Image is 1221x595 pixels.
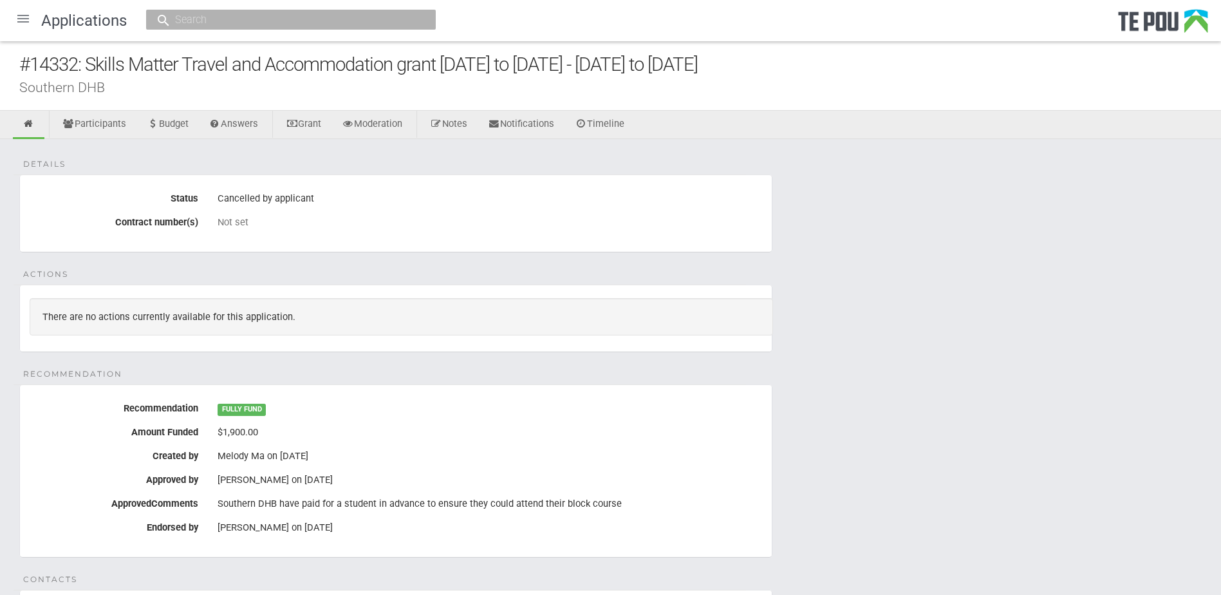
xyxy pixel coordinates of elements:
a: Timeline [565,111,634,139]
div: Southern DHB [19,80,1221,94]
label: ApprovedComments [20,493,208,509]
span: Details [23,158,66,170]
label: Status [20,188,208,204]
label: Endorsed by [20,517,208,533]
label: Created by [20,446,208,462]
a: Budget [137,111,198,139]
a: Participants [53,111,136,139]
div: Melody Ma on [DATE] [218,450,762,462]
label: Contract number(s) [20,212,208,228]
div: There are no actions currently available for this application. [30,298,773,335]
div: Cancelled by applicant [218,188,762,210]
label: Approved by [20,469,208,486]
span: Actions [23,269,68,280]
a: Moderation [332,111,412,139]
a: Answers [200,111,268,139]
a: Grant [276,111,331,139]
span: Recommendation [23,368,122,380]
input: Search [171,13,398,26]
label: Amount Funded [20,422,208,438]
div: #14332: Skills Matter Travel and Accommodation grant [DATE] to [DATE] - [DATE] to [DATE] [19,51,1221,79]
div: Not set [218,216,762,228]
span: Contacts [23,574,77,585]
div: [PERSON_NAME] on [DATE] [218,522,762,533]
div: Southern DHB have paid for a student in advance to ensure they could attend their block course [218,493,762,515]
label: Recommendation [20,398,208,414]
div: $1,900.00 [218,422,762,444]
a: Notes [420,111,477,139]
span: FULLY FUND [218,404,266,415]
div: [PERSON_NAME] on [DATE] [218,474,762,486]
a: Notifications [478,111,564,139]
